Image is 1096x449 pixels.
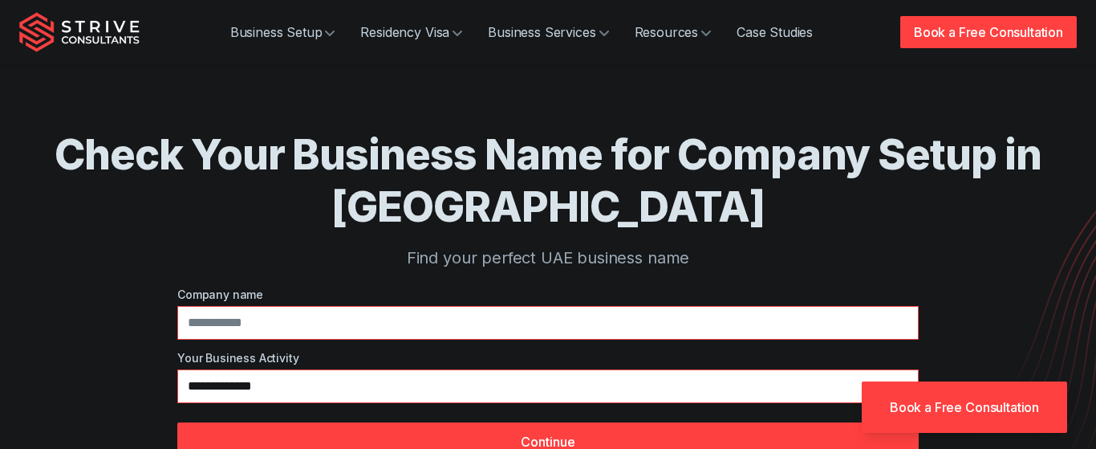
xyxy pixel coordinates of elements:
label: Your Business Activity [177,349,919,366]
a: Business Setup [217,16,348,48]
a: Case Studies [724,16,826,48]
h1: Check Your Business Name for Company Setup in [GEOGRAPHIC_DATA] [54,129,1042,233]
label: Company name [177,286,919,303]
a: Business Services [475,16,621,48]
a: Resources [622,16,725,48]
p: Find your perfect UAE business name [54,246,1042,270]
img: Strive Consultants [19,12,140,52]
a: Book a Free Consultation [900,16,1077,48]
a: Residency Visa [347,16,475,48]
a: Book a Free Consultation [862,382,1067,433]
